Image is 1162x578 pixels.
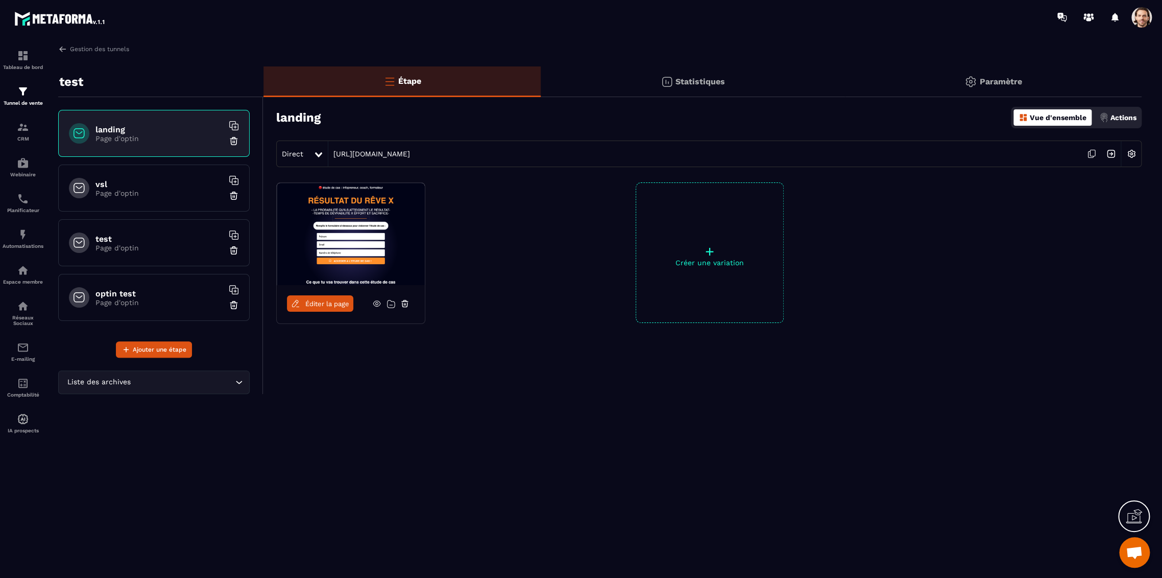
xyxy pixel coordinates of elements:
[17,377,29,389] img: accountant
[229,191,239,201] img: trash
[17,157,29,169] img: automations
[1019,113,1028,122] img: dashboard-orange.40269519.svg
[17,228,29,241] img: automations
[3,221,43,257] a: automationsautomationsAutomatisations
[328,150,410,158] a: [URL][DOMAIN_NAME]
[276,110,321,125] h3: landing
[17,300,29,312] img: social-network
[3,334,43,369] a: emailemailE-mailing
[17,121,29,133] img: formation
[979,77,1022,86] p: Paramètre
[95,298,223,307] p: Page d'optin
[229,136,239,146] img: trash
[17,341,29,354] img: email
[3,207,43,213] p: Planificateur
[3,136,43,142] p: CRM
[229,300,239,310] img: trash
[3,243,43,249] p: Automatisations
[3,428,43,433] p: IA prospects
[58,44,129,54] a: Gestion des tunnels
[305,300,349,308] span: Éditer la page
[133,344,186,355] span: Ajouter une étape
[398,76,421,86] p: Étape
[3,42,43,78] a: formationformationTableau de bord
[3,172,43,177] p: Webinaire
[964,76,977,88] img: setting-gr.5f69749f.svg
[3,78,43,113] a: formationformationTunnel de vente
[1101,144,1121,164] img: arrow-next.bcc2205e.svg
[1119,537,1150,568] a: Mở cuộc trò chuyện
[636,259,783,267] p: Créer une variation
[3,315,43,326] p: Réseaux Sociaux
[95,179,223,189] h6: vsl
[3,292,43,334] a: social-networksocial-networkRéseaux Sociaux
[383,75,396,87] img: bars-o.4a397970.svg
[58,44,67,54] img: arrow
[95,189,223,197] p: Page d'optin
[95,125,223,134] h6: landing
[95,244,223,252] p: Page d'optin
[17,50,29,62] img: formation
[3,356,43,362] p: E-mailing
[95,289,223,298] h6: optin test
[58,371,250,394] div: Search for option
[65,377,133,388] span: Liste des archives
[133,377,233,388] input: Search for option
[1099,113,1108,122] img: actions.d6e523a2.png
[3,279,43,285] p: Espace membre
[277,183,425,285] img: image
[3,369,43,405] a: accountantaccountantComptabilité
[17,193,29,205] img: scheduler
[3,257,43,292] a: automationsautomationsEspace membre
[675,77,725,86] p: Statistiques
[3,100,43,106] p: Tunnel de vente
[287,295,353,312] a: Éditer la page
[17,85,29,98] img: formation
[1122,144,1141,164] img: setting-w.858f3a88.svg
[661,76,673,88] img: stats.20deebd0.svg
[636,244,783,259] p: +
[95,234,223,244] h6: test
[3,113,43,149] a: formationformationCRM
[95,134,223,143] p: Page d'optin
[229,245,239,256] img: trash
[14,9,106,28] img: logo
[3,149,43,185] a: automationsautomationsWebinaire
[3,185,43,221] a: schedulerschedulerPlanificateur
[17,264,29,276] img: automations
[59,72,83,92] p: test
[3,64,43,70] p: Tableau de bord
[1030,113,1086,122] p: Vue d'ensemble
[116,341,192,358] button: Ajouter une étape
[282,150,303,158] span: Direct
[17,413,29,425] img: automations
[1110,113,1136,122] p: Actions
[3,392,43,398] p: Comptabilité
